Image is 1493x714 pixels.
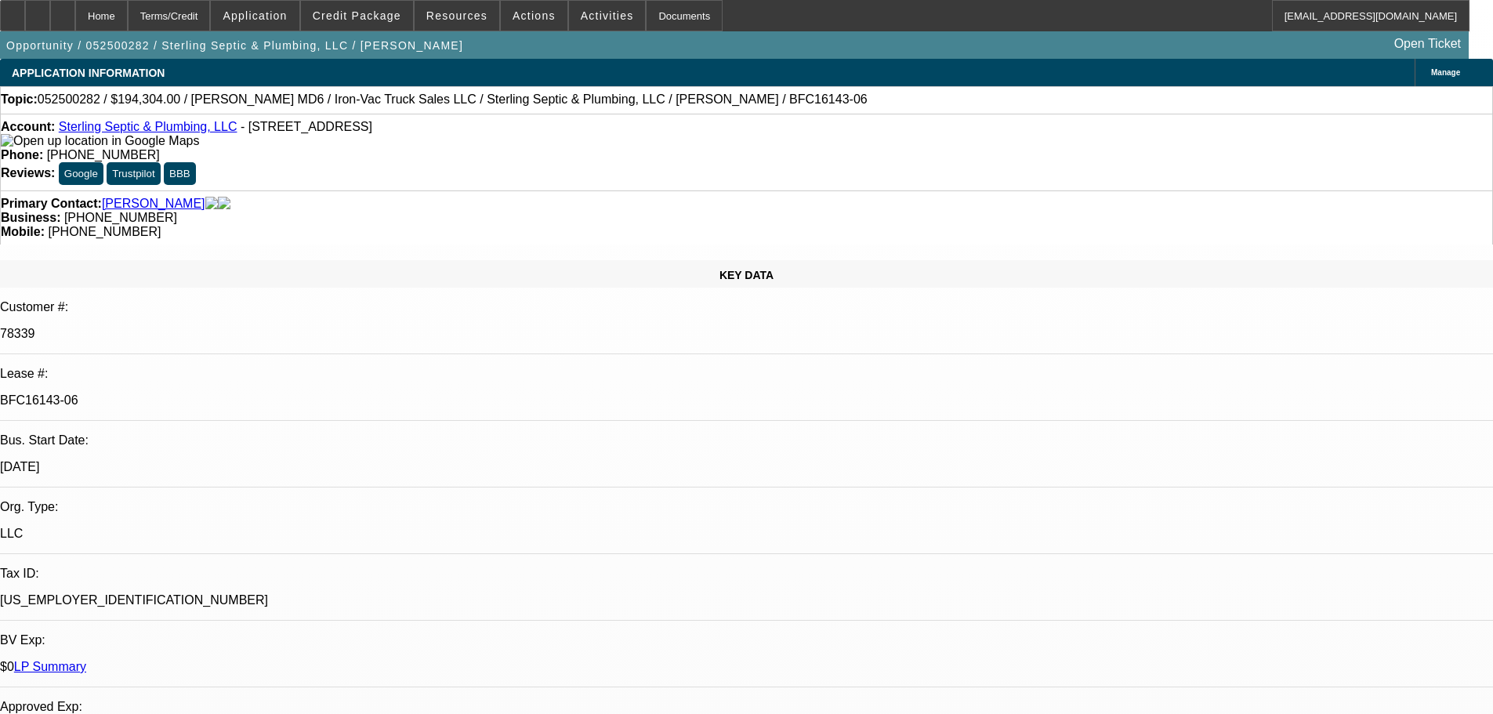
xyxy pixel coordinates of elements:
[205,197,218,211] img: facebook-icon.png
[501,1,567,31] button: Actions
[1,134,199,147] a: View Google Maps
[48,225,161,238] span: [PHONE_NUMBER]
[313,9,401,22] span: Credit Package
[1,211,60,224] strong: Business:
[59,120,237,133] a: Sterling Septic & Plumbing, LLC
[14,660,86,673] a: LP Summary
[719,269,774,281] span: KEY DATA
[218,197,230,211] img: linkedin-icon.png
[223,9,287,22] span: Application
[1,120,55,133] strong: Account:
[1388,31,1467,57] a: Open Ticket
[1,166,55,179] strong: Reviews:
[107,162,160,185] button: Trustpilot
[581,9,634,22] span: Activities
[47,148,160,161] span: [PHONE_NUMBER]
[59,162,103,185] button: Google
[164,162,196,185] button: BBB
[1431,68,1460,77] span: Manage
[1,197,102,211] strong: Primary Contact:
[415,1,499,31] button: Resources
[569,1,646,31] button: Activities
[426,9,487,22] span: Resources
[1,225,45,238] strong: Mobile:
[6,39,463,52] span: Opportunity / 052500282 / Sterling Septic & Plumbing, LLC / [PERSON_NAME]
[211,1,299,31] button: Application
[1,134,199,148] img: Open up location in Google Maps
[38,92,868,107] span: 052500282 / $194,304.00 / [PERSON_NAME] MD6 / Iron-Vac Truck Sales LLC / Sterling Septic & Plumbi...
[1,92,38,107] strong: Topic:
[12,67,165,79] span: APPLICATION INFORMATION
[241,120,372,133] span: - [STREET_ADDRESS]
[64,211,177,224] span: [PHONE_NUMBER]
[301,1,413,31] button: Credit Package
[102,197,205,211] a: [PERSON_NAME]
[1,148,43,161] strong: Phone:
[513,9,556,22] span: Actions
